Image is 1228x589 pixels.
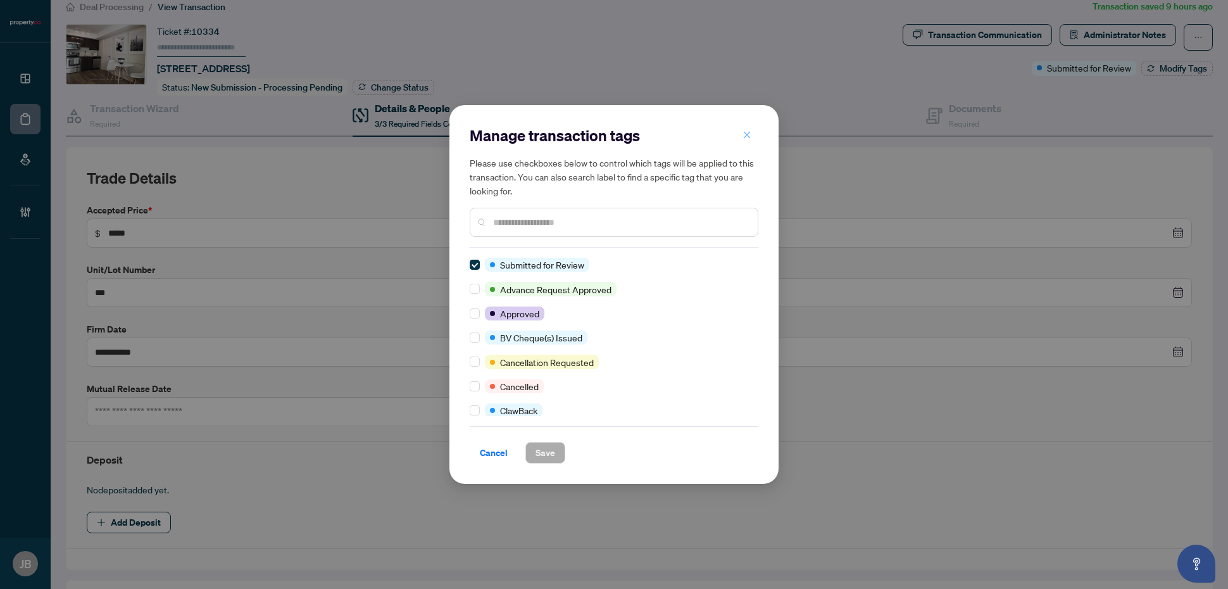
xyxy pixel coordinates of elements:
[500,282,611,296] span: Advance Request Approved
[470,442,518,464] button: Cancel
[500,331,582,345] span: BV Cheque(s) Issued
[470,125,758,146] h2: Manage transaction tags
[500,355,594,369] span: Cancellation Requested
[500,307,539,320] span: Approved
[525,442,565,464] button: Save
[480,443,508,463] span: Cancel
[742,130,751,139] span: close
[470,156,758,198] h5: Please use checkboxes below to control which tags will be applied to this transaction. You can al...
[500,379,539,393] span: Cancelled
[1177,545,1215,583] button: Open asap
[500,403,537,417] span: ClawBack
[500,258,584,272] span: Submitted for Review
